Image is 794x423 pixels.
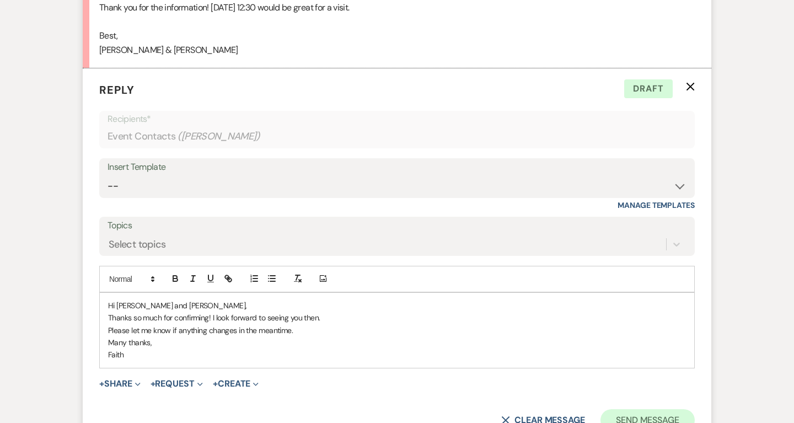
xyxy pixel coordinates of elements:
[213,379,218,388] span: +
[151,379,203,388] button: Request
[618,200,695,210] a: Manage Templates
[99,29,695,43] p: Best,
[108,112,686,126] p: Recipients*
[109,237,166,251] div: Select topics
[108,313,320,323] span: Thanks so much for confirming! I look forward to seeing you then.
[99,379,104,388] span: +
[99,379,141,388] button: Share
[108,336,686,349] p: Many thanks,
[108,159,686,175] div: Insert Template
[108,218,686,234] label: Topics
[624,79,673,98] span: Draft
[108,301,246,310] span: Hi [PERSON_NAME] and [PERSON_NAME],
[108,349,686,361] p: Faith
[213,379,259,388] button: Create
[108,126,686,147] div: Event Contacts
[99,83,135,97] span: Reply
[99,1,695,15] p: Thank you for the information! [DATE] 12:30 would be great for a visit.
[108,325,293,335] span: Please let me know if anything changes in the meantime.
[99,43,695,57] p: [PERSON_NAME] & [PERSON_NAME]
[151,379,155,388] span: +
[178,129,260,144] span: ( [PERSON_NAME] )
